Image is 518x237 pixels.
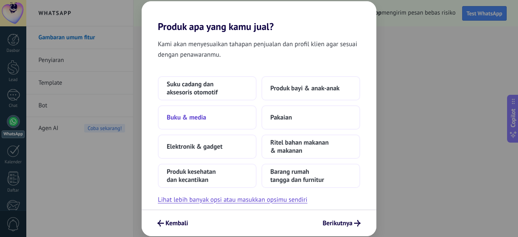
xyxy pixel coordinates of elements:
span: Produk kesehatan dan kecantikan [167,168,248,184]
span: Berikutnya [323,220,352,226]
button: Barang rumah tangga dan furnitur [261,164,360,188]
button: Kembali [154,216,192,230]
button: Buku & media [158,105,257,130]
span: Elektronik & gadget [167,143,223,151]
span: Kami akan menyesuaikan tahapan penjualan dan profil klien agar sesuai dengan penawaranmu. [158,39,360,60]
button: Suku cadang dan aksesoris otomotif [158,76,257,100]
button: Pakaian [261,105,360,130]
span: Buku & media [167,113,206,122]
span: Ritel bahan makanan & makanan [270,139,351,155]
button: Produk bayi & anak-anak [261,76,360,100]
button: Elektronik & gadget [158,135,257,159]
button: Produk kesehatan dan kecantikan [158,164,257,188]
button: Ritel bahan makanan & makanan [261,135,360,159]
button: Lihat lebih banyak opsi atau masukkan opsimu sendiri [158,194,308,205]
span: Pakaian [270,113,292,122]
h2: Produk apa yang kamu jual? [142,1,376,32]
span: Suku cadang dan aksesoris otomotif [167,80,248,96]
button: Berikutnya [319,216,364,230]
span: Produk bayi & anak-anak [270,84,340,92]
span: Kembali [166,220,188,226]
span: Barang rumah tangga dan furnitur [270,168,351,184]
